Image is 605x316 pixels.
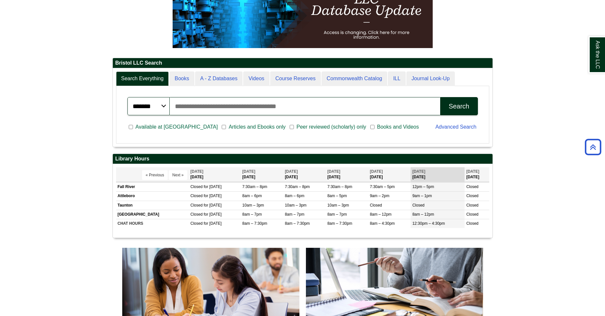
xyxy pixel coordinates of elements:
span: 8am – 7:30pm [327,221,352,226]
th: [DATE] [465,167,489,182]
a: Commonwealth Catalog [322,71,388,86]
span: for [DATE] [204,194,221,198]
span: Closed [466,203,478,208]
input: Books and Videos [370,124,375,130]
span: Available at [GEOGRAPHIC_DATA] [133,123,220,131]
span: Closed [466,194,478,198]
span: [DATE] [370,169,383,174]
span: Books and Videos [375,123,422,131]
span: 8am – 4:30pm [370,221,395,226]
td: [GEOGRAPHIC_DATA] [116,210,189,219]
span: 8am – 6pm [242,194,262,198]
span: 8am – 7pm [327,212,347,217]
a: A - Z Databases [195,71,243,86]
button: Search [440,97,478,115]
span: 8am – 12pm [412,212,434,217]
a: Videos [243,71,270,86]
span: 8am – 12pm [370,212,392,217]
td: Fall River [116,183,189,192]
span: 10am – 3pm [327,203,349,208]
span: Closed [466,212,478,217]
div: Search [449,103,469,110]
th: [DATE] [411,167,465,182]
span: 7:30am – 8pm [285,184,310,189]
span: 10am – 3pm [242,203,264,208]
input: Available at [GEOGRAPHIC_DATA] [129,124,133,130]
span: 8am – 7:30pm [242,221,267,226]
a: Books [169,71,194,86]
span: 7:30am – 8pm [242,184,267,189]
button: « Previous [142,170,168,180]
th: [DATE] [241,167,283,182]
span: 8am – 7pm [242,212,262,217]
span: [DATE] [327,169,340,174]
th: [DATE] [189,167,241,182]
span: Articles and Ebooks only [226,123,288,131]
span: 8am – 6pm [285,194,304,198]
span: 10am – 3pm [285,203,307,208]
td: CHAT HOURS [116,219,189,228]
span: 7:30am – 5pm [370,184,395,189]
span: Peer reviewed (scholarly) only [294,123,369,131]
span: Closed [466,184,478,189]
span: [DATE] [466,169,479,174]
span: for [DATE] [204,184,221,189]
span: Closed [191,184,203,189]
span: [DATE] [242,169,255,174]
h2: Bristol LLC Search [113,58,493,68]
th: [DATE] [326,167,368,182]
span: 8am – 5pm [327,194,347,198]
span: Closed [412,203,424,208]
span: 9am – 2pm [370,194,389,198]
td: Attleboro [116,192,189,201]
th: [DATE] [368,167,411,182]
span: Closed [191,194,203,198]
span: for [DATE] [204,203,221,208]
span: 8am – 7pm [285,212,304,217]
span: 9am – 1pm [412,194,432,198]
span: 12pm – 5pm [412,184,434,189]
span: Closed [191,212,203,217]
span: 12:30pm – 4:30pm [412,221,445,226]
button: Next » [169,170,187,180]
span: [DATE] [191,169,204,174]
a: Course Reserves [270,71,321,86]
span: Closed [191,203,203,208]
span: Closed [370,203,382,208]
td: Taunton [116,201,189,210]
span: 8am – 7:30pm [285,221,310,226]
span: Closed [466,221,478,226]
a: Journal Look-Up [406,71,455,86]
th: [DATE] [283,167,326,182]
span: for [DATE] [204,212,221,217]
span: [DATE] [412,169,425,174]
a: Advanced Search [435,124,476,130]
h2: Library Hours [113,154,493,164]
a: Back to Top [583,143,603,151]
a: ILL [388,71,405,86]
a: Search Everything [116,71,169,86]
span: 7:30am – 8pm [327,184,352,189]
span: for [DATE] [204,221,221,226]
span: [DATE] [285,169,298,174]
input: Peer reviewed (scholarly) only [290,124,294,130]
input: Articles and Ebooks only [222,124,226,130]
span: Closed [191,221,203,226]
